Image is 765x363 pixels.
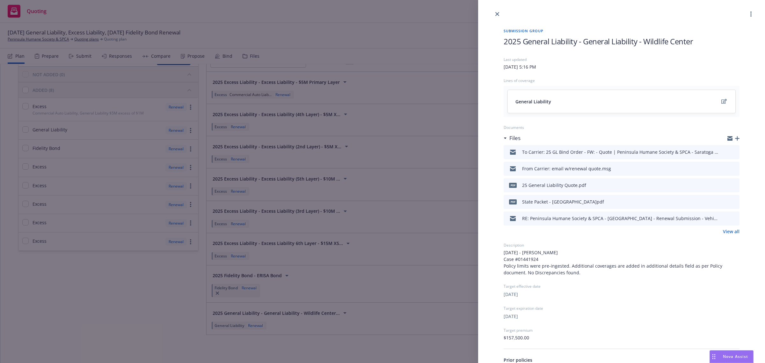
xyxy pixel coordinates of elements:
[723,228,739,235] a: View all
[731,198,737,206] button: preview file
[504,78,739,83] div: Lines of coverage
[522,198,604,205] div: State Packet - [GEOGRAPHIC_DATA]pdf
[504,242,739,248] div: Description
[720,98,728,105] a: edit
[493,10,501,18] a: close
[731,181,737,189] button: preview file
[504,328,739,333] div: Target premium
[504,63,536,70] div: [DATE] 5:16 PM
[723,354,748,359] span: Nova Assist
[504,284,739,289] div: Target effective date
[504,313,518,320] button: [DATE]
[522,215,718,222] div: RE: Peninsula Humane Society & SPCA - [GEOGRAPHIC_DATA] - Renewal Submission - Vehicle Schedule a...
[509,183,517,188] span: pdf
[721,181,726,189] button: download file
[710,351,718,363] div: Drag to move
[747,10,755,18] a: more
[721,165,726,173] button: download file
[731,215,737,222] button: preview file
[504,125,739,130] div: Documents
[504,134,521,142] div: Files
[522,149,718,155] div: To Carrier: 25 GL Bind Order - FW: - Quote | Peninsula Humane Society & SPCA - Saratoga | GL | Am...
[504,28,739,33] span: Submission group
[504,306,739,311] div: Target expiration date
[504,291,518,298] button: [DATE]
[504,334,529,341] span: $157,500.00
[710,350,754,363] button: Nova Assist
[522,182,586,189] div: 25 General Liability Quote.pdf
[721,148,726,156] button: download file
[509,134,521,142] h3: Files
[731,165,737,173] button: preview file
[504,57,739,62] div: Last updated
[522,165,611,172] div: From Carrier: email w/renewal quote.msg
[515,98,551,105] span: General Liability
[509,199,517,204] span: pdf
[731,148,737,156] button: preview file
[504,249,739,276] span: [DATE] - [PERSON_NAME] Case #01441924 Policy limits were pre-ingested. Additional coverages are a...
[721,198,726,206] button: download file
[504,36,693,47] span: 2025 General Liability - General Liability - Wildlife Center
[721,215,726,222] button: download file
